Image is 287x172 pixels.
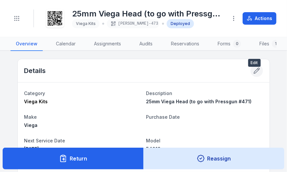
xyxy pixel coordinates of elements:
span: Viega Kits [24,99,48,104]
h1: 25mm Viega Head (to go with Pressgun #471) [72,9,222,19]
button: Actions [243,12,276,25]
span: Viega Kits [76,21,96,26]
span: Next Service Date [24,138,65,143]
span: Make [24,114,37,120]
button: Reassign [143,148,284,169]
span: 54019 [146,146,161,152]
time: 01/12/2022, 12:00:00 am [24,146,39,152]
span: Edit [248,59,261,67]
a: Files1 [254,37,285,51]
button: Toggle navigation [11,12,23,25]
span: Category [24,90,45,96]
div: [PERSON_NAME]-473 [107,19,159,28]
span: Model [146,138,161,143]
span: [DATE] [24,146,39,152]
a: Audits [134,37,158,51]
a: Assignments [89,37,126,51]
a: Calendar [51,37,81,51]
div: 0 [233,40,241,48]
span: 25mm Viega Head (to go with Pressgun #471) [146,99,252,104]
span: Description [146,90,173,96]
div: 1 [272,40,280,48]
span: Viega [24,122,38,128]
button: Return [3,148,144,169]
a: Overview [11,37,43,51]
h2: Details [24,66,46,75]
span: Purchase Date [146,114,180,120]
div: Deployed [167,19,194,28]
a: Forms0 [212,37,246,51]
a: Reservations [166,37,204,51]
